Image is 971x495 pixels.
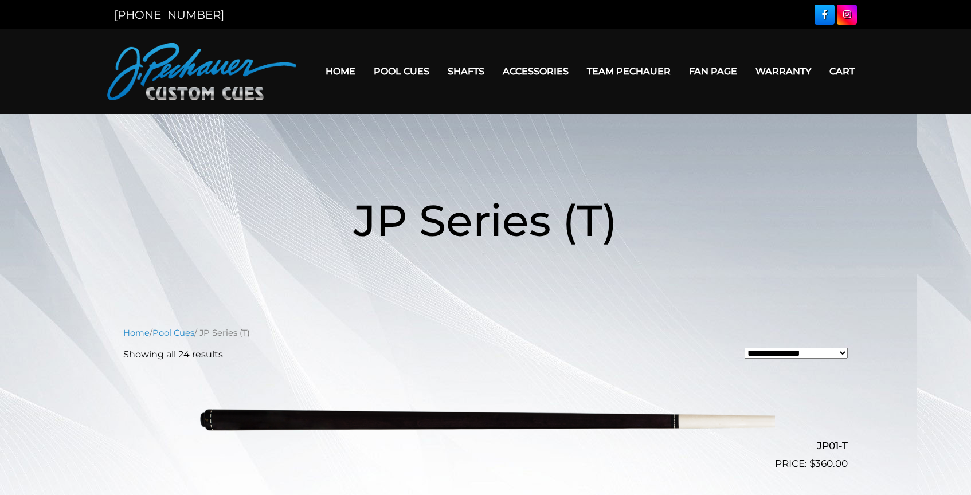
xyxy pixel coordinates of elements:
[107,43,296,100] img: Pechauer Custom Cues
[316,57,365,86] a: Home
[196,371,775,467] img: JP01-T
[680,57,746,86] a: Fan Page
[123,435,848,457] h2: JP01-T
[494,57,578,86] a: Accessories
[809,458,848,469] bdi: 360.00
[365,57,438,86] a: Pool Cues
[746,57,820,86] a: Warranty
[354,194,617,247] span: JP Series (T)
[745,348,848,359] select: Shop order
[438,57,494,86] a: Shafts
[123,327,848,339] nav: Breadcrumb
[152,328,194,338] a: Pool Cues
[578,57,680,86] a: Team Pechauer
[820,57,864,86] a: Cart
[123,371,848,472] a: JP01-T $360.00
[809,458,815,469] span: $
[123,328,150,338] a: Home
[123,348,223,362] p: Showing all 24 results
[114,8,224,22] a: [PHONE_NUMBER]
